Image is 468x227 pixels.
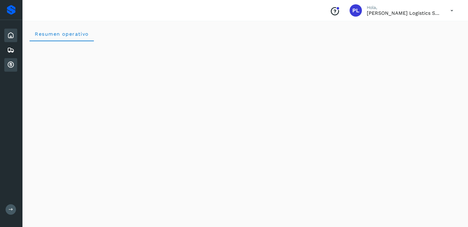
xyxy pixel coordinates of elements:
[34,31,89,37] span: Resumen operativo
[4,58,17,72] div: Cuentas por cobrar
[4,43,17,57] div: Embarques
[4,29,17,42] div: Inicio
[367,5,441,10] p: Hola,
[367,10,441,16] p: PADO Logistics SA de CV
